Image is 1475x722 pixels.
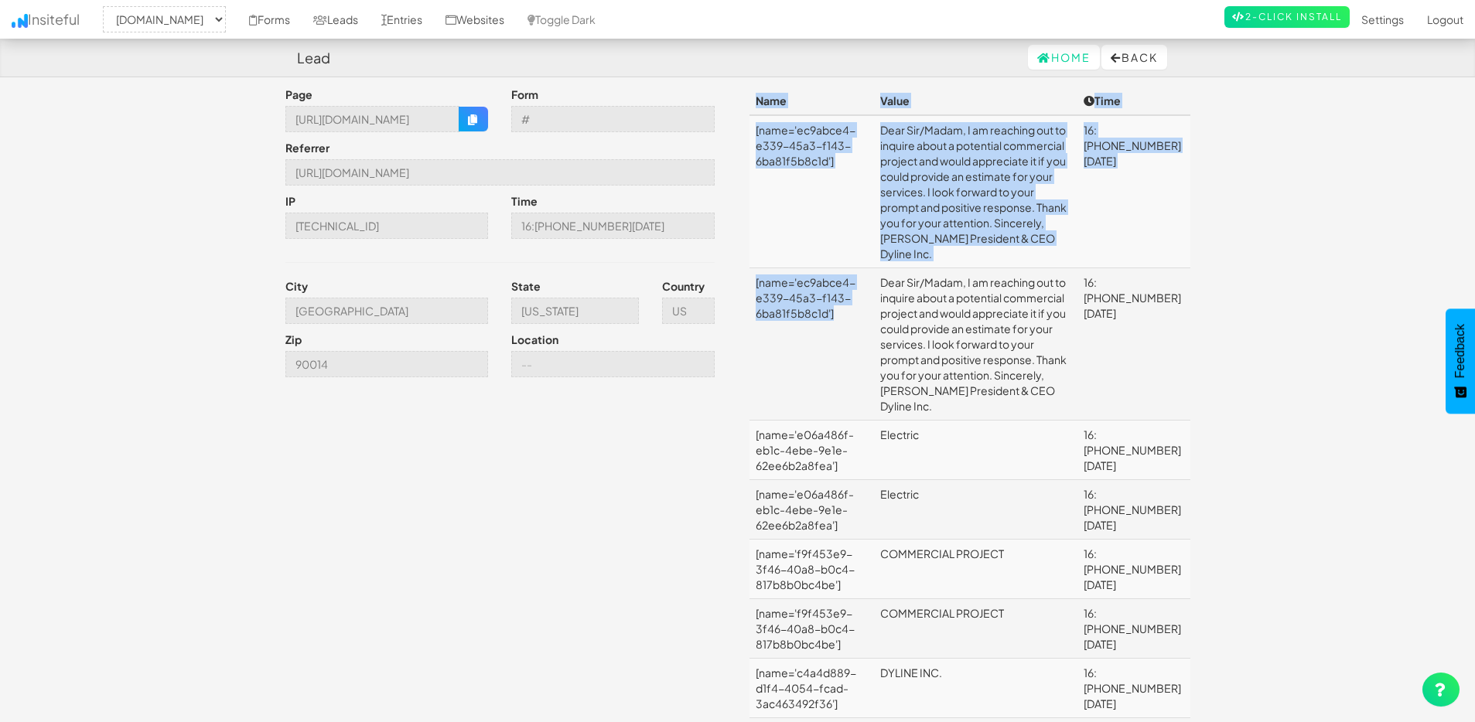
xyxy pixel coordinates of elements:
td: COMMERCIAL PROJECT [874,599,1077,659]
a: 2-Click Install [1224,6,1350,28]
td: [name='f9f453e9-3f46-40a8-b0c4-817b8b0bc4be'] [749,540,874,599]
td: [name='e06a486f-eb1c-4ebe-9e1e-62ee6b2a8fea'] [749,480,874,540]
td: Electric [874,421,1077,480]
button: Feedback - Show survey [1446,308,1475,414]
td: [name='ec9abce4-e339-45a3-f143-6ba81f5b8c1d'] [749,268,874,421]
label: IP [285,193,295,209]
span: Feedback [1453,324,1467,378]
td: 16:[PHONE_NUMBER][DATE] [1077,599,1190,659]
label: Zip [285,332,302,347]
td: 16:[PHONE_NUMBER][DATE] [1077,115,1190,268]
input: -- [511,351,715,377]
td: [name='ec9abce4-e339-45a3-f143-6ba81f5b8c1d'] [749,115,874,268]
input: -- [285,106,460,132]
td: [name='f9f453e9-3f46-40a8-b0c4-817b8b0bc4be'] [749,599,874,659]
th: Time [1077,87,1190,115]
td: COMMERCIAL PROJECT [874,540,1077,599]
label: Time [511,193,538,209]
td: DYLINE INC. [874,659,1077,718]
label: Form [511,87,538,102]
label: City [285,278,308,294]
th: Value [874,87,1077,115]
label: Country [662,278,705,294]
input: -- [285,298,489,324]
input: -- [285,213,489,239]
h4: Lead [297,50,330,66]
label: Referrer [285,140,329,155]
th: Name [749,87,874,115]
td: Electric [874,480,1077,540]
input: -- [285,159,715,186]
td: 16:[PHONE_NUMBER][DATE] [1077,268,1190,421]
input: -- [662,298,715,324]
input: -- [285,351,489,377]
td: 16:[PHONE_NUMBER][DATE] [1077,480,1190,540]
td: 16:[PHONE_NUMBER][DATE] [1077,540,1190,599]
td: 16:[PHONE_NUMBER][DATE] [1077,421,1190,480]
td: Dear Sir/Madam, I am reaching out to inquire about a potential commercial project and would appre... [874,268,1077,421]
td: [name='e06a486f-eb1c-4ebe-9e1e-62ee6b2a8fea'] [749,421,874,480]
label: Page [285,87,312,102]
img: icon.png [12,14,28,28]
a: Home [1028,45,1100,70]
label: State [511,278,541,294]
input: -- [511,298,639,324]
td: 16:[PHONE_NUMBER][DATE] [1077,659,1190,718]
input: -- [511,106,715,132]
button: Back [1101,45,1167,70]
label: Location [511,332,558,347]
input: -- [511,213,715,239]
td: [name='c4a4d889-d1f4-4054-fcad-3ac463492f36'] [749,659,874,718]
td: Dear Sir/Madam, I am reaching out to inquire about a potential commercial project and would appre... [874,115,1077,268]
